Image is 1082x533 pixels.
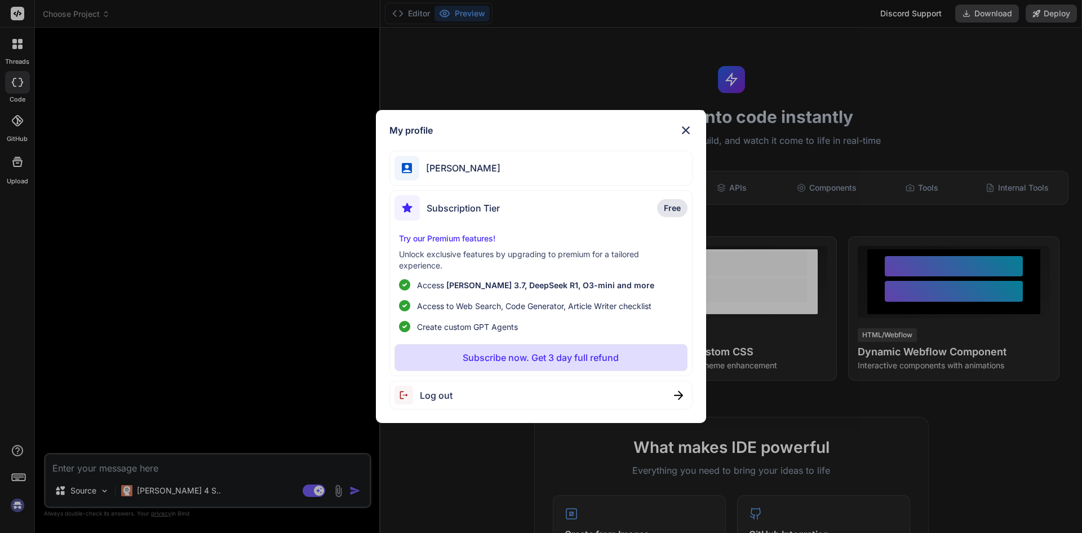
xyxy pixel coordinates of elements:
span: Create custom GPT Agents [417,321,518,333]
img: close [679,124,693,137]
span: [PERSON_NAME] 3.7, DeepSeek R1, O3-mini and more [446,280,654,290]
img: checklist [399,321,410,332]
span: Subscription Tier [427,201,500,215]
p: Unlock exclusive features by upgrading to premium for a tailored experience. [399,249,684,271]
img: subscription [394,195,420,221]
p: Access [417,279,654,291]
span: Free [664,202,681,214]
span: Access to Web Search, Code Generator, Article Writer checklist [417,300,651,312]
p: Subscribe now. Get 3 day full refund [463,351,619,364]
span: Log out [420,389,453,402]
span: [PERSON_NAME] [419,161,500,175]
h1: My profile [389,124,433,137]
img: profile [402,163,413,174]
img: logout [394,386,420,404]
img: close [674,391,683,400]
img: checklist [399,279,410,290]
img: checklist [399,300,410,311]
button: Subscribe now. Get 3 day full refund [394,344,688,371]
p: Try our Premium features! [399,233,684,244]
